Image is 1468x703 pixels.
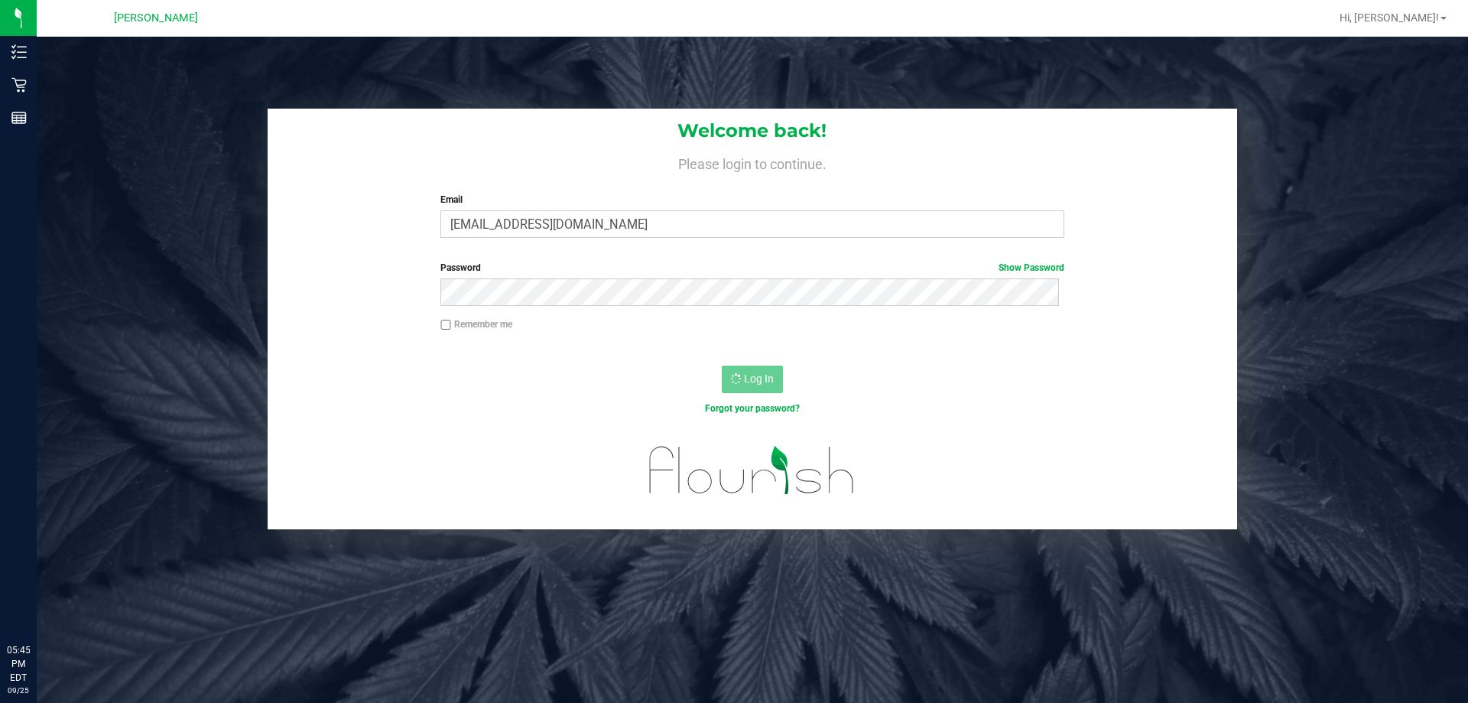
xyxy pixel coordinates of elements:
[744,373,774,385] span: Log In
[722,366,783,393] button: Log In
[440,317,512,331] label: Remember me
[1340,11,1439,24] span: Hi, [PERSON_NAME]!
[114,11,198,24] span: [PERSON_NAME]
[440,320,451,330] input: Remember me
[440,193,1064,207] label: Email
[7,643,30,685] p: 05:45 PM EDT
[11,77,27,93] inline-svg: Retail
[11,44,27,60] inline-svg: Inventory
[268,121,1237,141] h1: Welcome back!
[11,110,27,125] inline-svg: Reports
[440,262,481,273] span: Password
[7,685,30,696] p: 09/25
[631,431,873,509] img: flourish_logo.svg
[705,403,800,414] a: Forgot your password?
[999,262,1064,273] a: Show Password
[268,153,1237,171] h4: Please login to continue.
